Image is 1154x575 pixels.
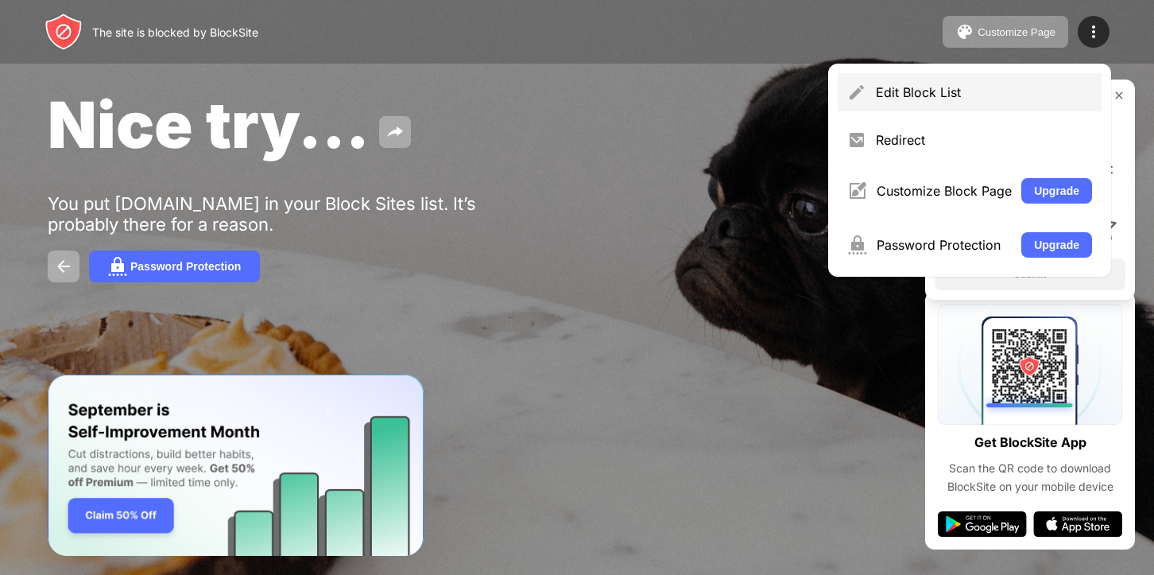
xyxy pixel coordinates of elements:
img: menu-icon.svg [1084,22,1103,41]
button: Password Protection [89,251,260,282]
img: rate-us-close.svg [1113,89,1125,102]
iframe: Banner [48,375,424,557]
img: app-store.svg [1033,511,1122,537]
div: Scan the QR code to download BlockSite on your mobile device [938,460,1122,495]
img: password.svg [108,257,127,276]
img: pallet.svg [955,22,974,41]
div: Get BlockSite App [974,431,1086,454]
div: Redirect [876,132,1092,148]
button: Upgrade [1021,178,1092,204]
div: You put [DOMAIN_NAME] in your Block Sites list. It’s probably there for a reason. [48,193,539,235]
div: Customize Page [978,26,1055,38]
img: menu-customize.svg [847,181,867,200]
img: header-logo.svg [45,13,83,51]
button: Upgrade [1021,232,1092,258]
div: Password Protection [877,237,1012,253]
button: Customize Page [943,16,1068,48]
div: Customize Block Page [877,183,1012,199]
span: Nice try... [48,86,370,163]
img: menu-password.svg [847,235,867,254]
img: google-play.svg [938,511,1027,537]
img: share.svg [385,122,405,142]
img: menu-redirect.svg [847,130,866,150]
img: menu-pencil.svg [847,83,866,102]
div: The site is blocked by BlockSite [92,25,258,39]
div: Password Protection [130,260,241,273]
div: Edit Block List [876,84,1092,100]
img: back.svg [54,257,73,276]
